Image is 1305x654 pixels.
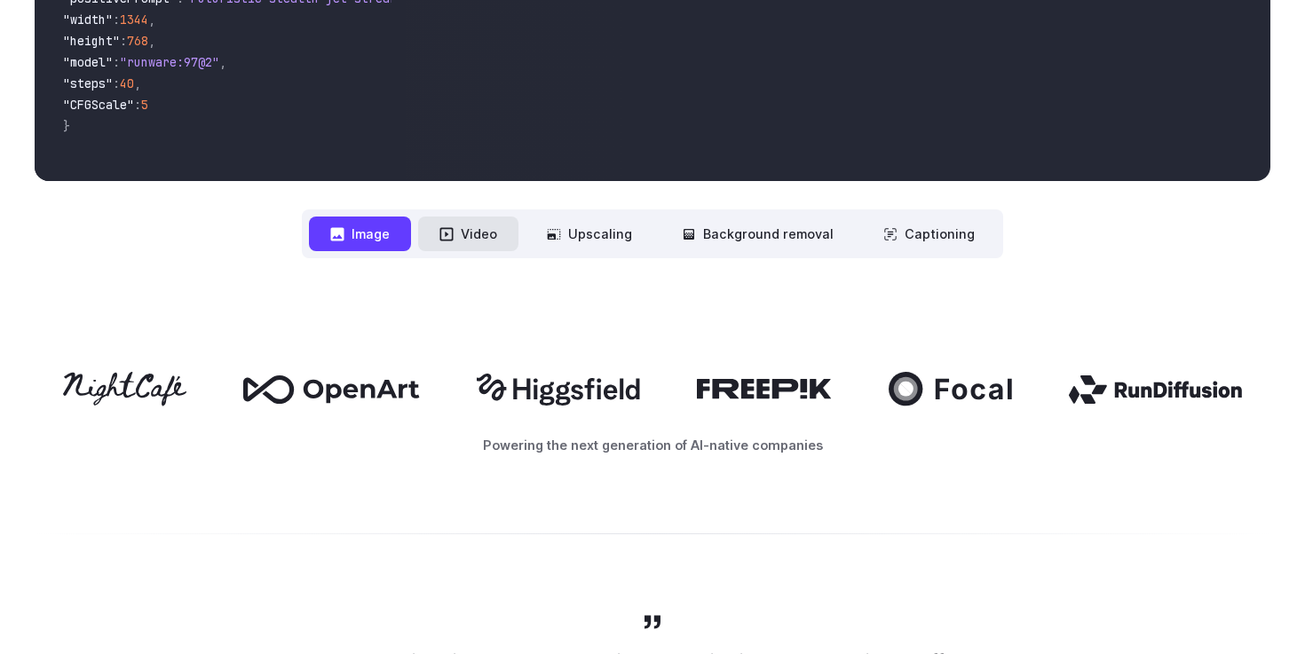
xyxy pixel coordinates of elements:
span: , [148,12,155,28]
button: Image [309,217,411,251]
button: Captioning [862,217,996,251]
span: , [148,33,155,49]
span: : [134,97,141,113]
span: , [134,75,141,91]
button: Upscaling [526,217,653,251]
span: "height" [63,33,120,49]
span: "runware:97@2" [120,54,219,70]
button: Video [418,217,518,251]
span: : [113,12,120,28]
span: : [120,33,127,49]
span: : [113,75,120,91]
span: 1344 [120,12,148,28]
span: 768 [127,33,148,49]
span: "steps" [63,75,113,91]
span: 5 [141,97,148,113]
span: "width" [63,12,113,28]
span: , [219,54,226,70]
span: "CFGScale" [63,97,134,113]
button: Background removal [660,217,855,251]
span: 40 [120,75,134,91]
p: Powering the next generation of AI-native companies [35,435,1270,455]
span: : [113,54,120,70]
span: "model" [63,54,113,70]
span: } [63,118,70,134]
